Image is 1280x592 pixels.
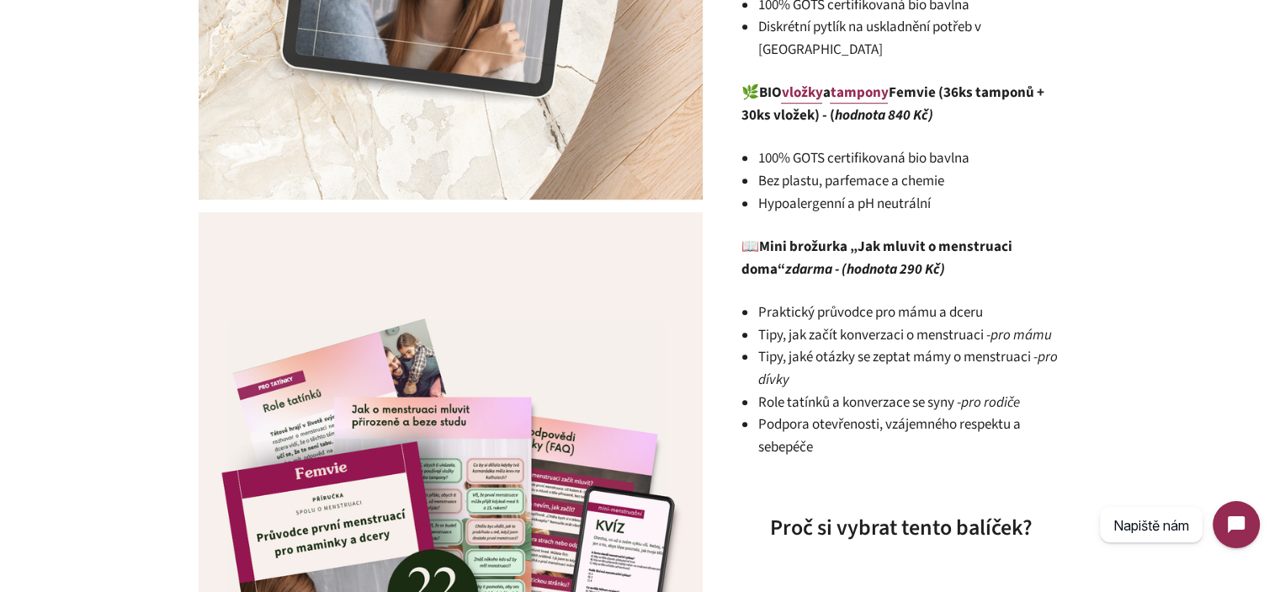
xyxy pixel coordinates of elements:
p: 📖 [741,236,1060,280]
a: vložky [781,83,822,104]
p: 🌿 [741,82,1060,126]
li: Hypoalergenní a pH neutrální [757,193,1060,216]
h3: Proč si vybrat tento balíček? [741,513,1060,543]
li: Podpora otevřenosti, vzájemného respektu a sebepéče [757,413,1060,458]
li: Diskrétní pytlík na uskladnění potřeb v [GEOGRAPHIC_DATA] [757,16,1060,61]
strong: BIO a Femvie (36ks tamponů + 30ks vložek) - ( [741,83,1044,125]
em: pro mámu [990,325,1051,345]
em: pro dívky [757,347,1057,390]
strong: Mini brožurka „Jak mluvit o menstruaci doma“ [741,237,1012,280]
a: tampony [830,83,888,104]
li: Bez plastu, parfemace a chemie [757,170,1060,193]
li: Praktický průvodce pro mámu a dceru [757,301,1060,324]
li: Tipy, jaké otázky se zeptat mámy o menstruaci - [757,346,1060,391]
li: Role tatínků a konverzace se syny - [757,392,1060,414]
li: 100% GOTS certifikovaná bio bavlna [757,147,1060,170]
em: zdarma - (hodnota 290 Kč) [784,259,944,280]
em: hodnota 840 Kč) [834,105,932,125]
em: pro rodiče [960,392,1019,413]
li: Tipy, jak začít konverzaci o menstruaci - [757,324,1060,347]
